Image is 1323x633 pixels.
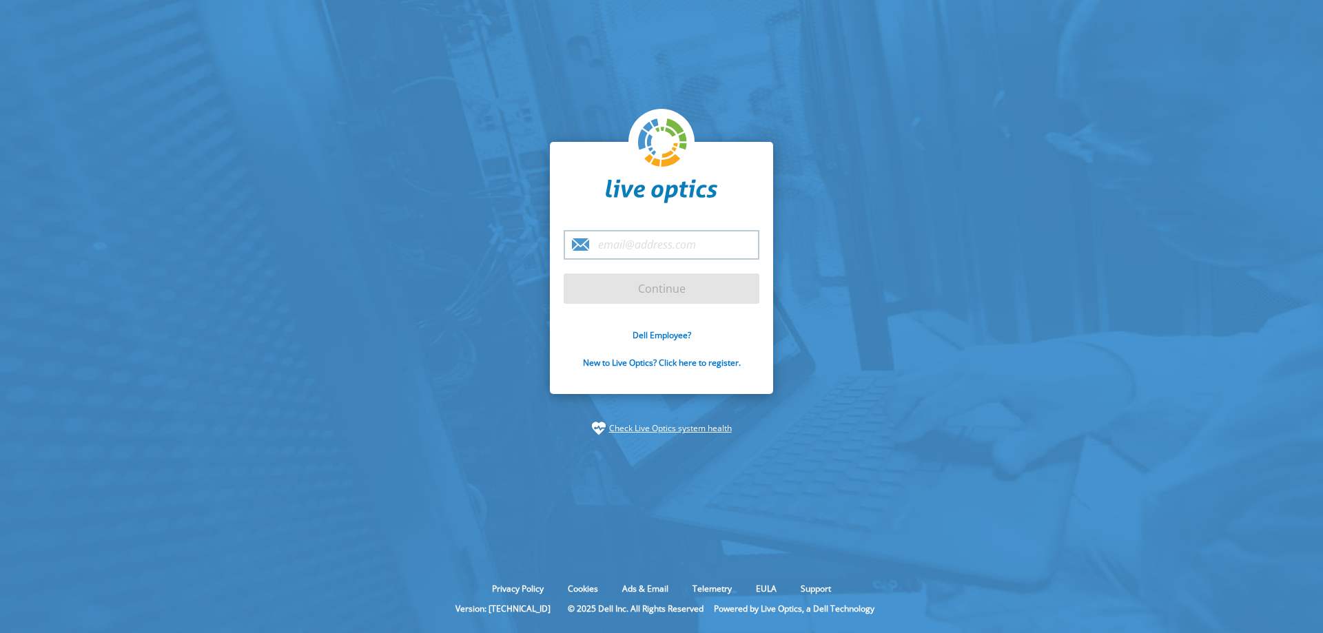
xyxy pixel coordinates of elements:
img: liveoptics-word.svg [606,179,717,204]
a: Telemetry [682,583,742,594]
img: liveoptics-logo.svg [638,118,688,168]
li: © 2025 Dell Inc. All Rights Reserved [561,603,710,614]
a: Dell Employee? [633,329,691,341]
a: Check Live Optics system health [609,422,732,435]
a: Cookies [557,583,608,594]
li: Powered by Live Optics, a Dell Technology [714,603,874,614]
li: Version: [TECHNICAL_ID] [449,603,557,614]
a: Privacy Policy [482,583,554,594]
a: Ads & Email [612,583,679,594]
a: Support [790,583,841,594]
a: New to Live Optics? Click here to register. [583,357,741,369]
img: status-check-icon.svg [592,422,606,435]
a: EULA [746,583,787,594]
input: email@address.com [564,230,759,260]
